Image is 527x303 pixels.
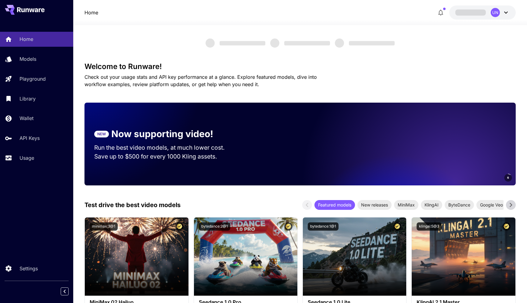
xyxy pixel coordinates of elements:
[94,152,236,161] p: Save up to $500 for every 1000 Kling assets.
[84,9,98,16] a: Home
[84,74,317,87] span: Check out your usage stats and API key performance at a glance. Explore featured models, dive int...
[90,222,118,231] button: minimax:3@1
[111,127,213,141] p: Now supporting video!
[476,200,507,210] div: Google Veo
[20,134,40,142] p: API Keys
[393,222,401,231] button: Certified Model – Vetted for best performance and includes a commercial license.
[445,202,474,208] span: ByteDance
[314,200,355,210] div: Featured models
[394,200,418,210] div: MiniMax
[357,202,392,208] span: New releases
[421,200,442,210] div: KlingAI
[20,75,46,82] p: Playground
[84,62,516,71] h3: Welcome to Runware!
[85,217,188,296] img: alt
[303,217,406,296] img: alt
[20,154,34,162] p: Usage
[61,287,69,295] button: Collapse sidebar
[507,175,509,180] span: 6
[357,200,392,210] div: New releases
[445,200,474,210] div: ByteDance
[20,35,33,43] p: Home
[20,95,36,102] p: Library
[502,222,511,231] button: Certified Model – Vetted for best performance and includes a commercial license.
[491,8,500,17] div: UN
[284,222,292,231] button: Certified Model – Vetted for best performance and includes a commercial license.
[97,131,106,137] p: NEW
[84,200,181,210] p: Test drive the best video models
[94,143,236,152] p: Run the best video models, at much lower cost.
[20,115,34,122] p: Wallet
[84,9,98,16] nav: breadcrumb
[449,5,516,20] button: UN
[421,202,442,208] span: KlingAI
[412,217,515,296] img: alt
[65,286,73,297] div: Collapse sidebar
[314,202,355,208] span: Featured models
[308,222,339,231] button: bytedance:1@1
[199,222,230,231] button: bytedance:2@1
[20,55,36,63] p: Models
[394,202,418,208] span: MiniMax
[476,202,507,208] span: Google Veo
[175,222,184,231] button: Certified Model – Vetted for best performance and includes a commercial license.
[417,222,442,231] button: klingai:5@3
[194,217,297,296] img: alt
[20,265,38,272] p: Settings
